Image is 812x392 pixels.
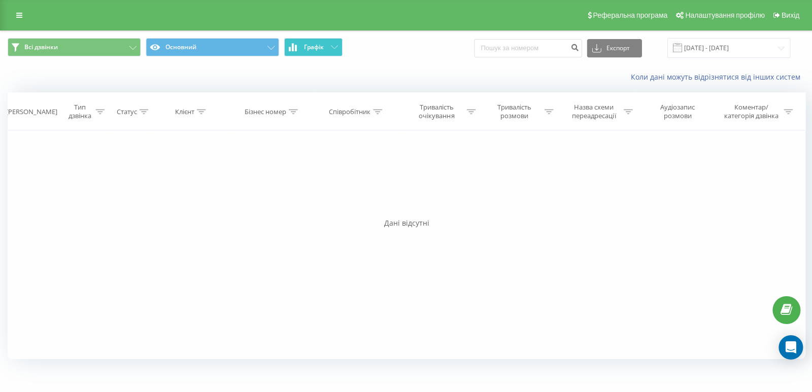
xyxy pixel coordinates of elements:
button: Всі дзвінки [8,38,141,56]
div: Аудіозапис розмови [645,103,708,120]
div: Назва схеми переадресації [566,103,620,120]
span: Налаштування профілю [684,11,763,19]
span: Реферальна програма [592,11,667,19]
div: Коментар/категорія дзвінка [721,103,780,120]
div: Тривалість очікування [409,103,463,120]
div: Тривалість розмови [487,103,541,120]
button: Основний [146,38,279,56]
div: Бізнес номер [244,108,286,116]
div: Статус [116,108,137,116]
div: Співробітник [328,108,370,116]
button: Експорт [586,39,641,57]
input: Пошук за номером [473,39,581,57]
div: Тип дзвінка [66,103,93,120]
button: Графік [284,38,342,56]
a: Коли дані можуть відрізнятися вiд інших систем [630,72,804,82]
div: Open Intercom Messenger [777,335,802,359]
span: Графік [303,44,323,51]
div: [PERSON_NAME] [6,108,57,116]
span: Всі дзвінки [24,43,58,51]
div: Дані відсутні [8,218,804,228]
span: Вихід [781,11,798,19]
div: Клієнт [175,108,194,116]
